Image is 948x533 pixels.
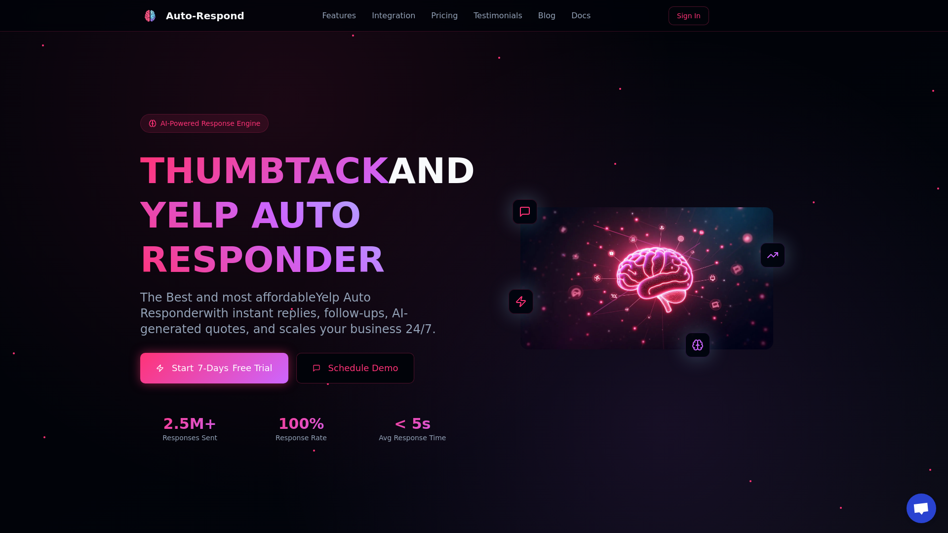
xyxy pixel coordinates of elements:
button: Schedule Demo [296,353,415,383]
span: Yelp Auto Responder [140,291,371,320]
a: Start7-DaysFree Trial [140,353,288,383]
div: < 5s [363,415,462,433]
a: Features [322,10,356,22]
a: Docs [571,10,591,22]
a: Sign In [669,6,709,25]
div: Responses Sent [140,433,239,443]
img: Auto-Respond Logo [144,10,156,22]
span: 7-Days [197,361,229,375]
iframe: Sign in with Google Button [712,5,813,27]
h1: YELP AUTO RESPONDER [140,193,462,282]
div: Avg Response Time [363,433,462,443]
p: The Best and most affordable with instant replies, follow-ups, AI-generated quotes, and scales yo... [140,290,462,337]
div: 2.5M+ [140,415,239,433]
div: Auto-Respond [166,9,244,23]
div: Response Rate [251,433,351,443]
img: AI Neural Network Brain [520,207,773,349]
a: Pricing [431,10,458,22]
span: AND [388,150,475,191]
div: Open chat [907,494,936,523]
div: 100% [251,415,351,433]
a: Blog [538,10,555,22]
span: THUMBTACK [140,150,388,191]
a: Testimonials [474,10,522,22]
span: AI-Powered Response Engine [160,118,260,128]
a: Auto-Respond LogoAuto-Respond [140,6,244,26]
a: Integration [372,10,415,22]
